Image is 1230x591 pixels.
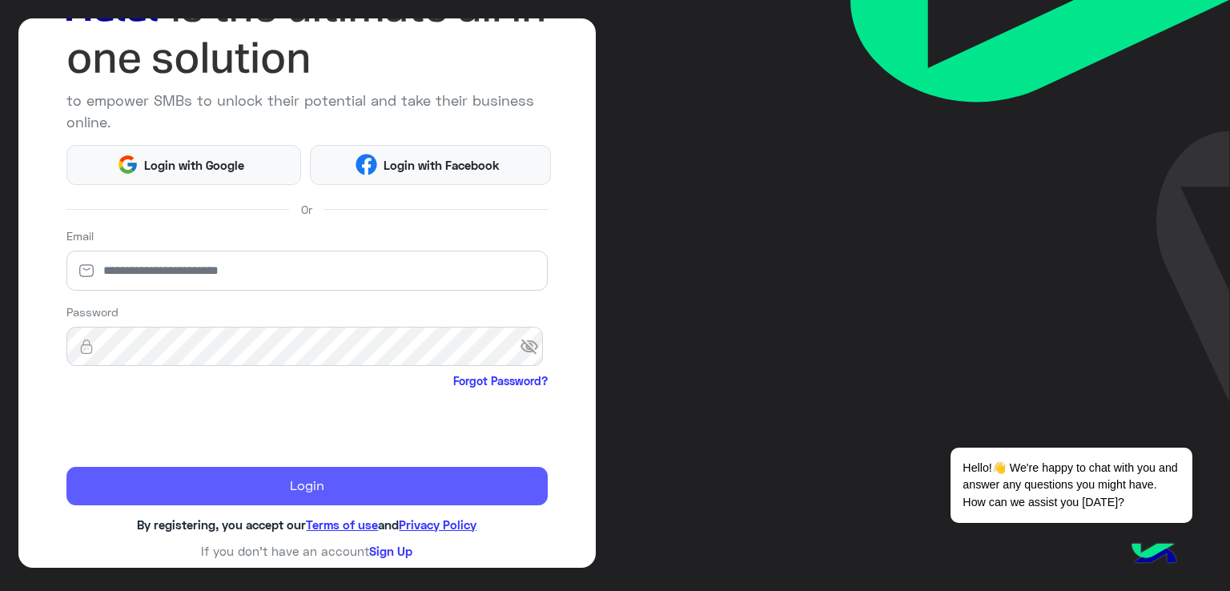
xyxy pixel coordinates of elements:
img: lock [66,339,107,355]
img: Facebook [356,154,377,175]
span: By registering, you accept our [137,517,306,532]
a: Sign Up [369,544,412,558]
span: Hello!👋 We're happy to chat with you and answer any questions you might have. How can we assist y... [951,448,1192,523]
span: visibility_off [520,332,549,361]
label: Email [66,227,94,244]
img: email [66,263,107,279]
h6: If you don’t have an account [66,544,549,558]
p: to empower SMBs to unlock their potential and take their business online. [66,90,549,133]
button: Login with Facebook [310,145,551,185]
span: Or [301,201,312,218]
label: Password [66,304,119,320]
button: Login with Google [66,145,301,185]
img: hulul-logo.png [1126,527,1182,583]
a: Terms of use [306,517,378,532]
img: Google [117,154,139,175]
span: Login with Facebook [377,156,505,175]
iframe: reCAPTCHA [66,392,310,455]
span: Login with Google [139,156,251,175]
a: Privacy Policy [399,517,476,532]
button: Login [66,467,549,505]
span: and [378,517,399,532]
a: Forgot Password? [453,372,548,389]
